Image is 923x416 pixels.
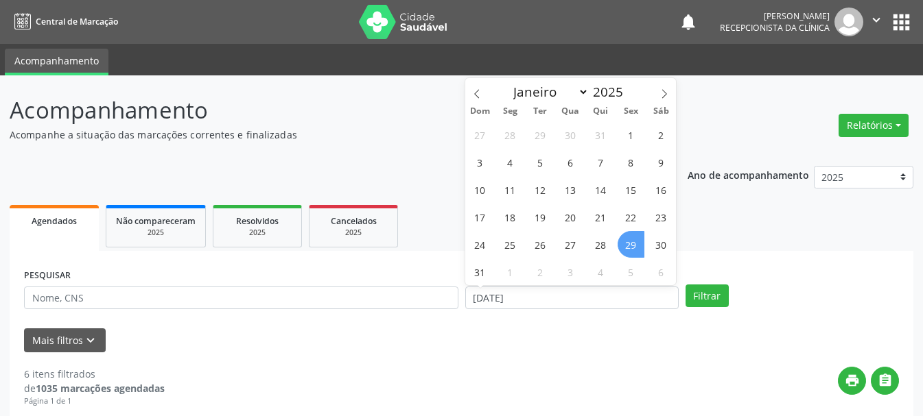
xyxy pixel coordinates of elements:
span: Agosto 27, 2025 [557,231,584,258]
span: Julho 27, 2025 [467,121,493,148]
span: Setembro 3, 2025 [557,258,584,285]
span: Agosto 7, 2025 [587,149,614,175]
span: Agosto 22, 2025 [618,204,644,230]
a: Acompanhamento [5,49,108,75]
div: [PERSON_NAME] [720,10,830,22]
span: Agosto 17, 2025 [467,204,493,230]
span: Julho 31, 2025 [587,121,614,148]
div: 2025 [319,228,388,238]
span: Resolvidos [236,215,279,227]
p: Acompanhe a situação das marcações correntes e finalizadas [10,127,642,142]
span: Agosto 11, 2025 [497,176,524,203]
span: Agosto 13, 2025 [557,176,584,203]
span: Agosto 24, 2025 [467,231,493,258]
span: Agosto 4, 2025 [497,149,524,175]
button: Filtrar [686,284,729,308]
button:  [863,8,889,36]
input: Selecione um intervalo [465,286,679,310]
span: Julho 29, 2025 [527,121,554,148]
span: Sáb [646,107,676,116]
span: Agosto 21, 2025 [587,204,614,230]
span: Setembro 4, 2025 [587,258,614,285]
span: Julho 28, 2025 [497,121,524,148]
input: Year [589,83,634,101]
button: notifications [679,12,698,32]
i:  [869,12,884,27]
div: 2025 [116,228,196,238]
i: print [845,373,860,388]
span: Qui [585,107,616,116]
span: Agendados [32,215,77,227]
span: Setembro 1, 2025 [497,258,524,285]
button:  [871,367,899,395]
span: Agosto 14, 2025 [587,176,614,203]
span: Cancelados [331,215,377,227]
span: Setembro 5, 2025 [618,258,644,285]
i:  [878,373,893,388]
span: Agosto 26, 2025 [527,231,554,258]
span: Seg [495,107,525,116]
span: Agosto 5, 2025 [527,149,554,175]
div: 6 itens filtrados [24,367,165,381]
button: Relatórios [839,114,909,137]
span: Agosto 2, 2025 [648,121,675,148]
span: Agosto 28, 2025 [587,231,614,258]
span: Agosto 1, 2025 [618,121,644,148]
i: keyboard_arrow_down [83,333,98,348]
span: Agosto 18, 2025 [497,204,524,230]
p: Ano de acompanhamento [688,166,809,183]
span: Agosto 23, 2025 [648,204,675,230]
span: Agosto 16, 2025 [648,176,675,203]
span: Dom [465,107,495,116]
div: de [24,381,165,395]
span: Agosto 15, 2025 [618,176,644,203]
span: Não compareceram [116,215,196,227]
span: Agosto 6, 2025 [557,149,584,175]
span: Julho 30, 2025 [557,121,584,148]
span: Agosto 25, 2025 [497,231,524,258]
span: Agosto 31, 2025 [467,258,493,285]
a: Central de Marcação [10,10,118,33]
span: Setembro 6, 2025 [648,258,675,285]
input: Nome, CNS [24,286,458,310]
span: Central de Marcação [36,16,118,27]
select: Month [507,82,589,101]
span: Agosto 30, 2025 [648,231,675,258]
span: Agosto 9, 2025 [648,149,675,175]
span: Agosto 12, 2025 [527,176,554,203]
span: Agosto 3, 2025 [467,149,493,175]
div: 2025 [223,228,292,238]
p: Acompanhamento [10,93,642,127]
span: Agosto 19, 2025 [527,204,554,230]
span: Qua [555,107,585,116]
span: Agosto 8, 2025 [618,149,644,175]
button: print [838,367,866,395]
button: Mais filtroskeyboard_arrow_down [24,328,106,352]
span: Agosto 29, 2025 [618,231,644,258]
span: Recepcionista da clínica [720,22,830,34]
span: Setembro 2, 2025 [527,258,554,285]
strong: 1035 marcações agendadas [36,382,165,395]
span: Agosto 20, 2025 [557,204,584,230]
div: Página 1 de 1 [24,395,165,407]
span: Agosto 10, 2025 [467,176,493,203]
span: Ter [525,107,555,116]
span: Sex [616,107,646,116]
img: img [834,8,863,36]
label: PESQUISAR [24,265,71,286]
button: apps [889,10,913,34]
